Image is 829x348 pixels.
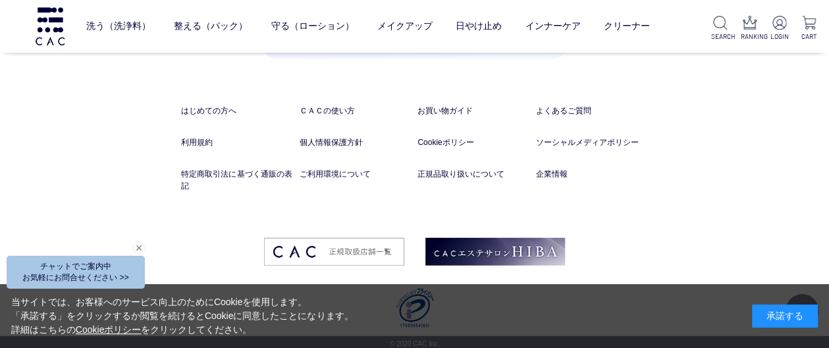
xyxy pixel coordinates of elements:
a: 特定商取引法に基づく通販の表記 [181,168,293,192]
img: footer_image02.png [425,238,565,266]
div: 当サイトでは、お客様へのサービス向上のためにCookieを使用します。 「承諾する」をクリックするか閲覧を続けるとCookieに同意したことになります。 詳細はこちらの をクリックしてください。 [11,295,354,337]
img: logo [34,7,67,45]
a: 守る（ローション） [271,10,354,43]
a: インナーケア [525,10,580,43]
a: 日やけ止め [456,10,502,43]
p: LOGIN [770,32,789,42]
a: 個人情報保護方針 [300,136,412,148]
a: 正規品取り扱いについて [417,168,529,180]
a: お買い物ガイド [417,105,529,117]
p: CART [799,32,818,42]
a: ソーシャルメディアポリシー [536,136,648,148]
a: 企業情報 [536,168,648,180]
p: SEARCH [710,32,730,42]
a: CART [799,16,818,42]
a: ご利用環境について [300,168,412,180]
a: はじめての方へ [181,105,293,117]
a: LOGIN [770,16,789,42]
a: SEARCH [710,16,730,42]
a: RANKING [740,16,759,42]
a: 洗う（洗浄料） [86,10,151,43]
a: メイクアップ [377,10,433,43]
div: 承諾する [752,304,818,328]
a: Cookieポリシー [76,324,142,335]
a: 利用規約 [181,136,293,148]
a: ＣＡＣの使い方 [300,105,412,117]
p: RANKING [740,32,759,42]
a: よくあるご質問 [536,105,648,117]
img: footer_image03.png [264,238,404,266]
a: 整える（パック） [174,10,248,43]
a: Cookieポリシー [417,136,529,148]
a: クリーナー [604,10,650,43]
